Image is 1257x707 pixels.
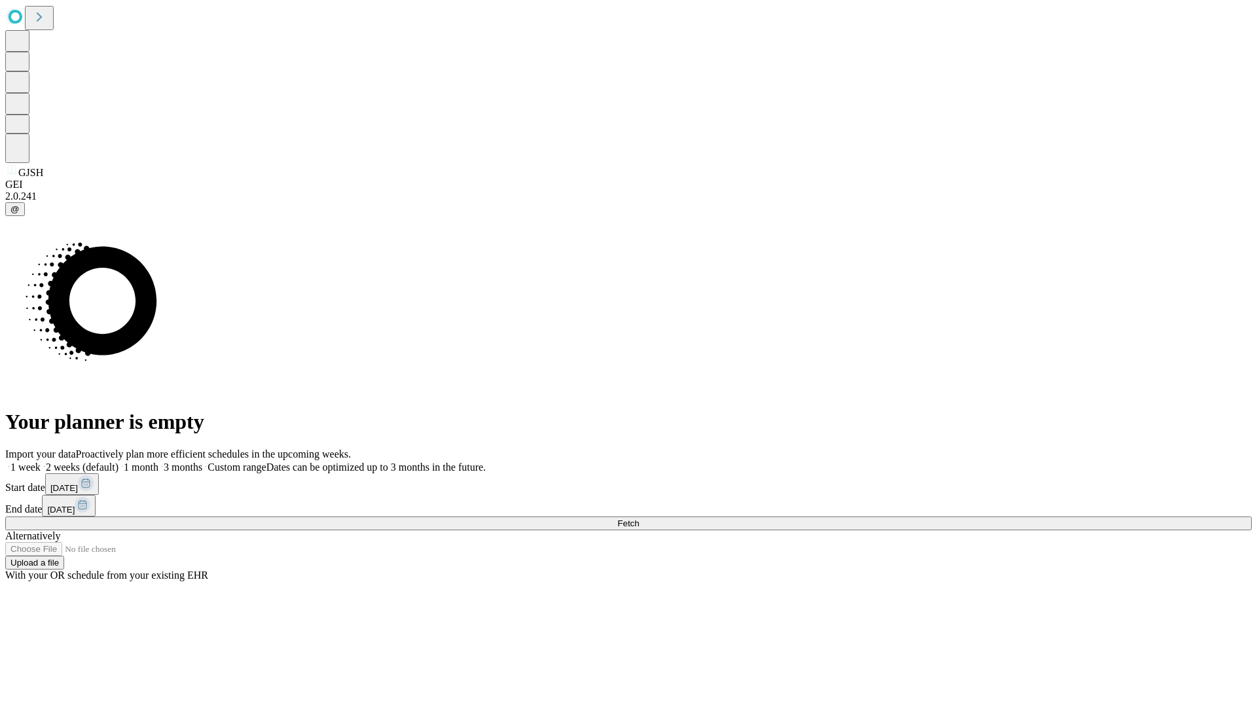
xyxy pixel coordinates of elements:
span: Proactively plan more efficient schedules in the upcoming weeks. [76,448,351,460]
button: [DATE] [45,473,99,495]
span: Import your data [5,448,76,460]
span: Custom range [208,462,266,473]
span: @ [10,204,20,214]
button: @ [5,202,25,216]
span: [DATE] [47,505,75,515]
span: 1 week [10,462,41,473]
button: [DATE] [42,495,96,517]
span: GJSH [18,167,43,178]
span: Fetch [617,518,639,528]
div: End date [5,495,1252,517]
button: Fetch [5,517,1252,530]
div: Start date [5,473,1252,495]
span: Alternatively [5,530,60,541]
span: 1 month [124,462,158,473]
h1: Your planner is empty [5,410,1252,434]
div: 2.0.241 [5,190,1252,202]
span: [DATE] [50,483,78,493]
span: 3 months [164,462,202,473]
button: Upload a file [5,556,64,570]
div: GEI [5,179,1252,190]
span: 2 weeks (default) [46,462,118,473]
span: With your OR schedule from your existing EHR [5,570,208,581]
span: Dates can be optimized up to 3 months in the future. [266,462,486,473]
